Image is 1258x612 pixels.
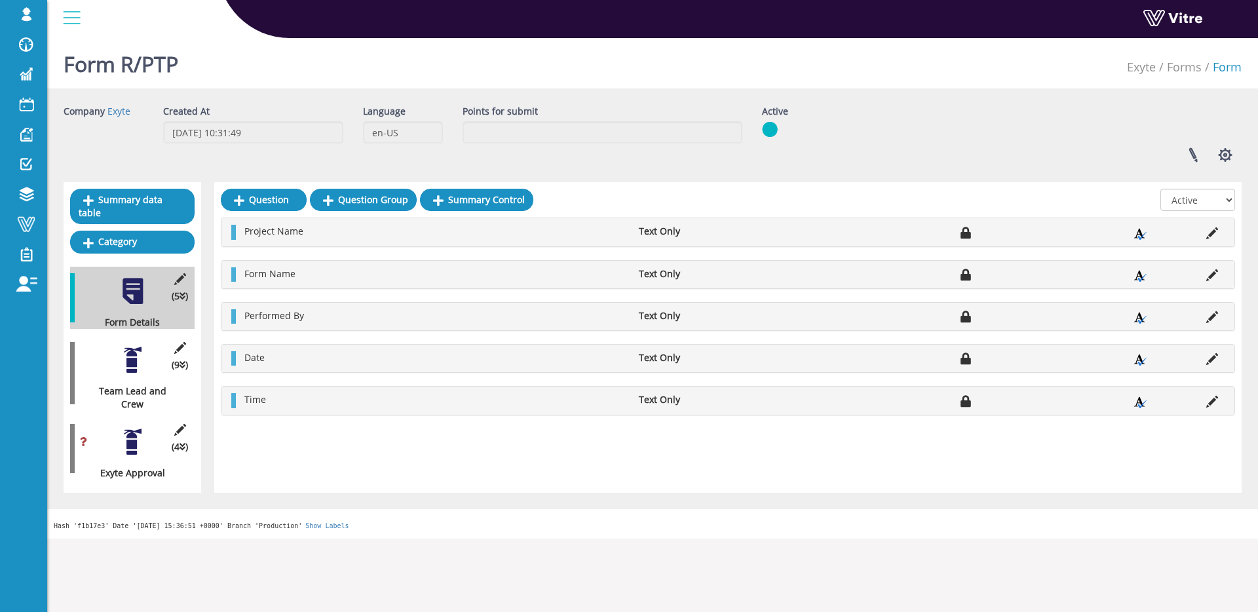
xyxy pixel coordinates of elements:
li: Text Only [632,351,780,364]
label: Points for submit [463,105,538,118]
span: Time [244,393,266,406]
a: Exyte [1127,59,1156,75]
li: Text Only [632,393,780,406]
span: Form Name [244,267,295,280]
span: Date [244,351,265,364]
li: Text Only [632,225,780,238]
span: Performed By [244,309,304,322]
a: Category [70,231,195,253]
span: (4 ) [172,440,188,453]
a: Forms [1167,59,1202,75]
span: (5 ) [172,290,188,303]
a: Question Group [310,189,417,211]
label: Active [762,105,788,118]
h1: Form R/PTP [64,33,178,88]
label: Company [64,105,105,118]
img: yes [762,121,778,138]
a: Summary Control [420,189,533,211]
label: Created At [163,105,210,118]
label: Language [363,105,406,118]
li: Text Only [632,309,780,322]
span: Hash 'f1b17e3' Date '[DATE] 15:36:51 +0000' Branch 'Production' [54,522,302,529]
a: Summary data table [70,189,195,224]
li: Text Only [632,267,780,280]
div: Exyte Approval [70,467,185,480]
li: Form [1202,59,1242,76]
span: Project Name [244,225,303,237]
div: Team Lead and Crew [70,385,185,411]
a: Question [221,189,307,211]
span: (9 ) [172,358,188,372]
a: Show Labels [305,522,349,529]
div: Form Details [70,316,185,329]
a: Exyte [107,105,130,117]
